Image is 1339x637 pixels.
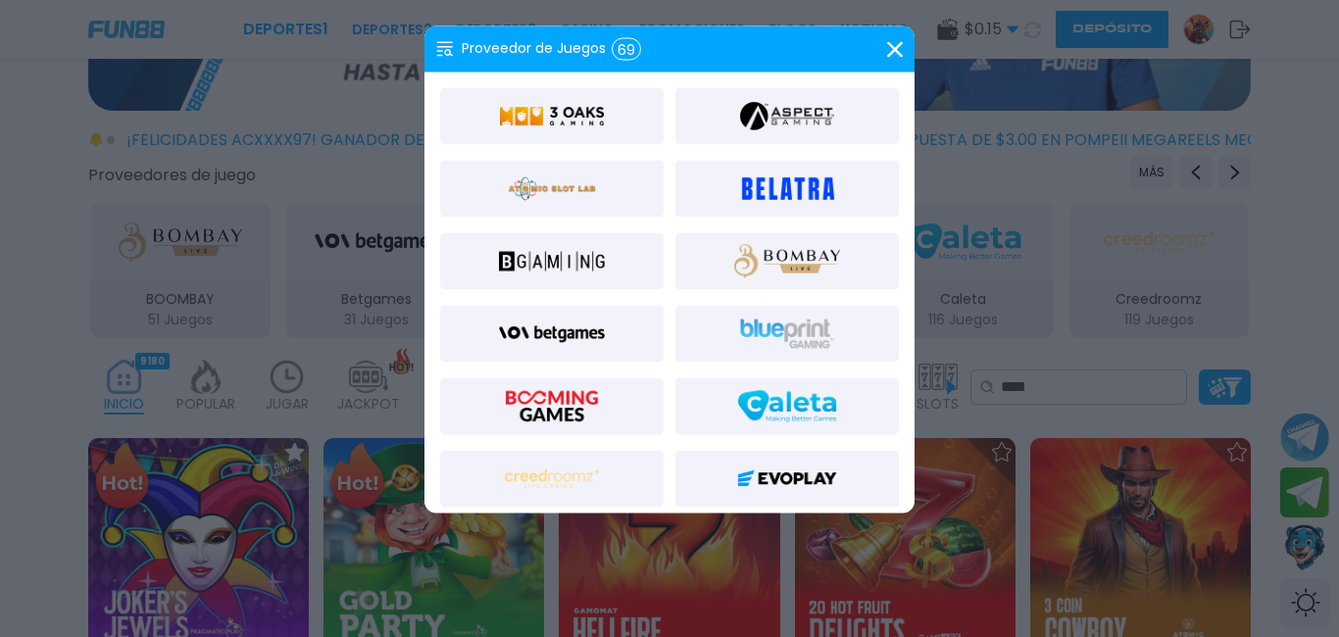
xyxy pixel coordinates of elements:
img: Creedroomz [505,456,599,503]
img: EVOPLAY [734,456,840,503]
img: Betgames [499,311,605,358]
img: BluePrint [734,311,840,358]
img: Caleta [734,383,840,430]
div: 69 [612,38,641,61]
img: 3Oaks [499,93,605,140]
img: Aspect [740,93,834,140]
div: Proveedor de Juegos [436,38,641,61]
img: BGaming [499,238,605,285]
img: BOOMBAY [734,238,840,285]
img: Booming Games [499,383,605,430]
img: BELATRA GAMES [734,166,840,213]
img: Atomic [505,166,599,213]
